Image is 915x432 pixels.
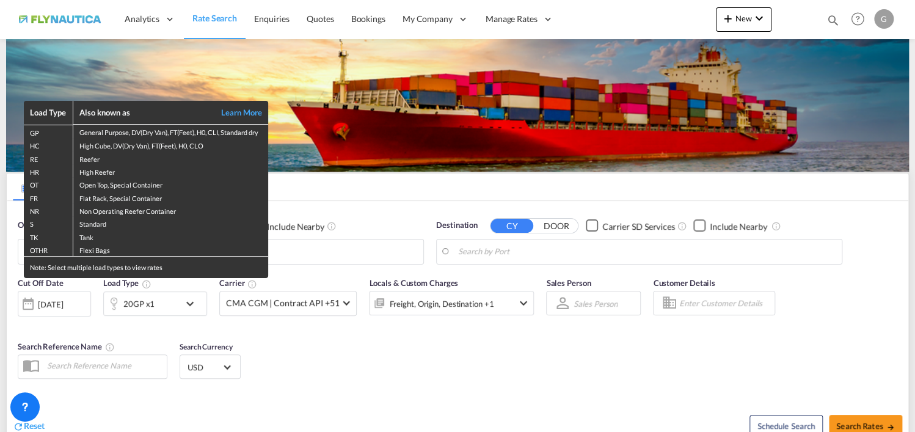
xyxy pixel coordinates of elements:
td: Tank [73,230,268,243]
td: Non Operating Reefer Container [73,203,268,216]
td: OTHR [24,243,73,256]
td: TK [24,230,73,243]
td: Standard [73,216,268,229]
div: Also known as [79,107,208,118]
td: High Reefer [73,164,268,177]
td: OT [24,177,73,190]
td: Reefer [73,152,268,164]
td: S [24,216,73,229]
div: Note: Select multiple load types to view rates [24,257,268,278]
td: Flat Rack, Special Container [73,191,268,203]
td: Flexi Bags [73,243,268,256]
td: Open Top, Special Container [73,177,268,190]
td: RE [24,152,73,164]
td: GP [24,125,73,138]
td: HR [24,164,73,177]
td: General Purpose, DV(Dry Van), FT(Feet), H0, CLI, Standard dry [73,125,268,138]
td: FR [24,191,73,203]
th: Load Type [24,101,73,125]
td: High Cube, DV(Dry Van), FT(Feet), H0, CLO [73,138,268,151]
td: NR [24,203,73,216]
td: HC [24,138,73,151]
a: Learn More [207,107,262,118]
